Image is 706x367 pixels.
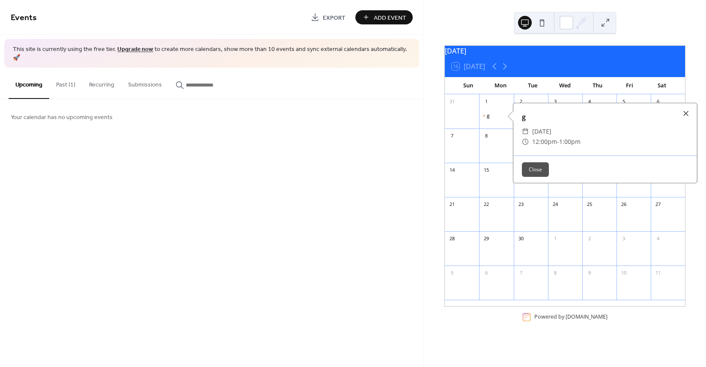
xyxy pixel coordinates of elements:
div: Mon [484,77,517,94]
button: Add Event [355,10,413,24]
div: 27 [653,200,663,209]
div: 28 [447,234,457,244]
div: Powered by [534,313,608,320]
div: 5 [447,269,457,278]
div: 8 [551,269,560,278]
div: 31 [447,97,457,107]
button: Upcoming [9,68,49,99]
button: Close [522,162,549,177]
div: 2 [516,97,526,107]
div: 26 [619,200,629,209]
div: 6 [653,97,663,107]
a: Upgrade now [117,44,153,55]
div: 30 [516,234,526,244]
div: 14 [447,166,457,175]
div: 2 [585,234,594,244]
div: 6 [482,269,491,278]
span: 1:00pm [559,137,581,147]
button: Past (1) [49,68,82,98]
div: 7 [516,269,526,278]
div: 10 [619,269,629,278]
span: Export [323,13,346,22]
span: Events [11,9,37,26]
div: ​ [522,126,529,137]
div: g [513,112,697,122]
span: This site is currently using the free tier. to create more calendars, show more than 10 events an... [13,45,411,62]
div: 21 [447,200,457,209]
div: Thu [581,77,614,94]
span: [DATE] [532,126,551,137]
span: Add Event [374,13,406,22]
div: 11 [653,269,663,278]
div: 7 [447,131,457,141]
div: 23 [516,200,526,209]
div: 22 [482,200,491,209]
div: 3 [619,234,629,244]
span: Your calendar has no upcoming events [11,113,113,122]
div: [DATE] [445,46,685,56]
div: ​ [522,137,529,147]
div: Sat [646,77,678,94]
div: 15 [482,166,491,175]
div: Fri [614,77,646,94]
button: Recurring [82,68,121,98]
div: Wed [549,77,581,94]
div: 25 [585,200,594,209]
span: 12:00pm [532,137,557,147]
div: 4 [653,234,663,244]
div: 1 [551,234,560,244]
div: Sun [452,77,484,94]
button: Submissions [121,68,169,98]
div: 4 [585,97,594,107]
div: 3 [551,97,560,107]
a: [DOMAIN_NAME] [566,313,608,320]
a: Export [304,10,352,24]
div: g [487,112,490,119]
span: - [557,137,559,147]
div: 9 [585,269,594,278]
div: 5 [619,97,629,107]
div: 1 [482,97,491,107]
div: g [479,112,513,119]
div: 24 [551,200,560,209]
div: Tue [516,77,549,94]
div: 29 [482,234,491,244]
div: 8 [482,131,491,141]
